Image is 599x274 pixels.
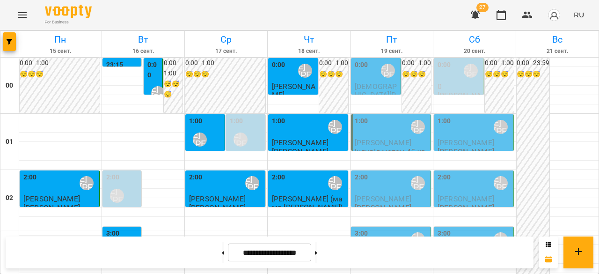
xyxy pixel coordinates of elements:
span: [PERSON_NAME] [272,82,315,99]
p: [PERSON_NAME] [438,204,494,212]
div: Ліпатьєва Ольга [411,176,425,190]
div: Ліпатьєва Ольга [464,64,478,78]
h6: Пт [352,32,431,47]
label: 1:00 [189,116,202,126]
h6: Чт [269,32,349,47]
div: Ліпатьєва Ольга [328,120,342,134]
span: [DEMOGRAPHIC_DATA][PERSON_NAME] [355,82,398,115]
p: [PERSON_NAME] [438,148,494,156]
div: Ліпатьєва Ольга [245,176,259,190]
div: Ліпатьєва Ольга [80,176,94,190]
label: 3:00 [355,229,368,239]
h6: 0:00 - 1:00 [402,58,431,68]
span: For Business [45,19,92,25]
h6: 😴😴😴 [517,69,549,80]
label: 2:00 [189,172,202,183]
h6: 20 сент. [435,47,514,56]
h6: 0:00 - 1:00 [20,58,100,68]
div: Ліпатьєва Ольга [494,120,508,134]
button: RU [570,6,588,23]
div: Ліпатьєва Ольга [151,86,165,100]
span: [PERSON_NAME] [23,194,80,203]
h6: 15 сент. [21,47,100,56]
h6: 😴😴😴 [164,79,183,99]
h6: 😴😴😴 [319,69,348,80]
h6: 0:00 - 1:00 [185,58,265,68]
label: 3:00 [106,229,119,239]
label: 2:00 [23,172,37,183]
label: 0:00 [438,60,451,70]
h6: 16 сент. [103,47,183,56]
div: Ліпатьєва Ольга [110,189,124,203]
p: [PERSON_NAME] [355,204,411,212]
h6: Сб [435,32,514,47]
p: індивід матем 45 хв [355,148,425,156]
h6: 00 [6,81,13,91]
span: [PERSON_NAME] [355,194,411,203]
p: [PERSON_NAME] [272,148,329,156]
label: 0:00 [147,60,161,80]
span: [PERSON_NAME] [355,138,411,147]
label: 2:00 [355,172,368,183]
span: Міщій Вікторія [189,151,222,168]
h6: 18 сент. [269,47,349,56]
h6: 0:00 - 23:59 [517,58,549,68]
h6: 19 сент. [352,47,431,56]
div: Ліпатьєва Ольга [494,176,508,190]
div: Ліпатьєва Ольга [298,64,312,78]
span: RU [574,10,584,20]
h6: 0:00 - 1:00 [485,58,514,68]
span: 27 [476,3,489,12]
img: avatar_s.png [548,8,561,22]
h6: 0:00 - 1:00 [319,58,348,68]
label: 0:00 [355,60,368,70]
h6: Пн [21,32,100,47]
p: 0 [438,82,482,90]
label: 1:00 [438,116,451,126]
label: 1:00 [355,116,368,126]
p: [PERSON_NAME] [189,204,246,212]
p: [PERSON_NAME] [23,204,80,212]
p: [PERSON_NAME] [438,91,482,108]
h6: 02 [6,193,13,203]
label: 2:00 [106,172,119,183]
label: 3:00 [438,229,451,239]
button: Menu [11,4,34,26]
label: 2:00 [272,172,285,183]
span: [PERSON_NAME] [438,138,494,147]
div: Ліпатьєва Ольга [411,120,425,134]
h6: 😴😴😴 [485,69,514,80]
h6: Ср [186,32,266,47]
label: 23:15 [106,60,124,70]
h6: 😴😴😴 [20,69,100,80]
label: 2:00 [438,172,451,183]
h6: 😴😴😴 [185,69,265,80]
div: Ліпатьєва Ольга [328,176,342,190]
img: Voopty Logo [45,5,92,18]
h6: 01 [6,137,13,147]
div: Ліпатьєва Ольга [234,133,248,147]
h6: 😴😴😴 [402,69,431,80]
h6: 17 сент. [186,47,266,56]
h6: Вт [103,32,183,47]
label: 1:00 [230,116,243,126]
span: [PERSON_NAME] [438,194,494,203]
div: Ліпатьєва Ольга [193,133,207,147]
span: [PERSON_NAME] (мама [PERSON_NAME]) [272,194,343,211]
div: Ліпатьєва Ольга [381,64,395,78]
h6: 21 сент. [518,47,597,56]
label: 1:00 [272,116,285,126]
span: [PERSON_NAME] [272,138,329,147]
h6: 0:00 - 1:00 [164,58,183,78]
span: [PERSON_NAME] [189,194,246,203]
h6: Вс [518,32,597,47]
label: 0:00 [272,60,285,70]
